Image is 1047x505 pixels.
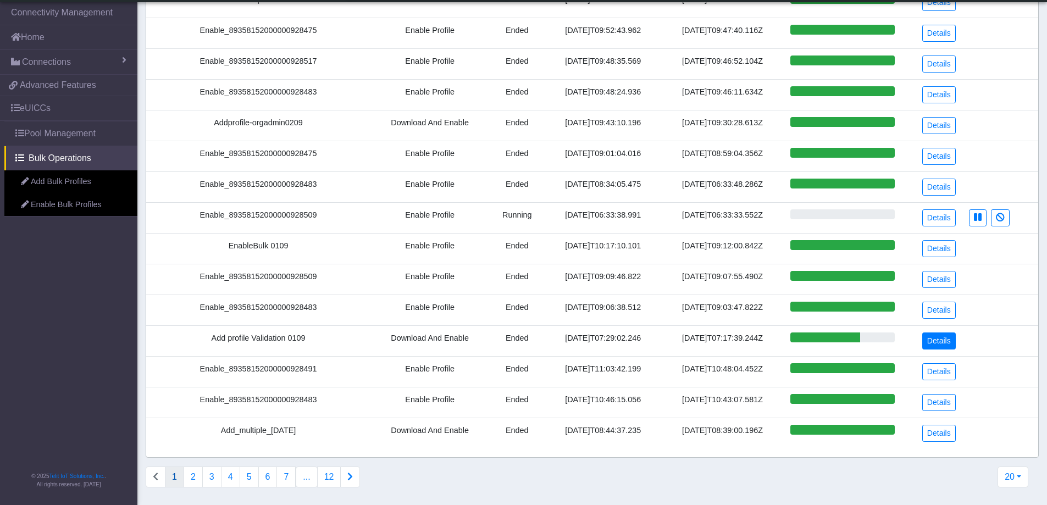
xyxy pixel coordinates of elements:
td: [DATE]T10:46:15.056 [545,387,661,418]
td: [DATE]T09:01:04.016 [545,141,661,171]
td: Enable_89358152000000928509 [146,202,370,233]
nav: Connections list navigation [146,467,360,487]
td: Download And Enable [370,325,489,356]
td: [DATE]T11:03:42.199 [545,356,661,387]
td: Download And Enable [370,418,489,448]
td: Enable_89358152000000928483 [146,387,370,418]
td: [DATE]T09:47:40.116Z [661,18,784,48]
td: Enable Profile [370,264,489,295]
span: Bulk Operations [29,152,91,165]
td: Enable_89358152000000928475 [146,18,370,48]
td: [DATE]T08:39:00.196Z [661,418,784,448]
td: Ended [489,233,545,264]
td: Add_multiple_[DATE] [146,418,370,448]
td: Running [489,202,545,233]
td: Addprofile-orgadmin0209 [146,110,370,141]
a: Details [922,148,956,165]
td: Enable Profile [370,48,489,79]
a: Details [922,425,956,442]
a: Details [922,179,956,196]
a: Details [922,209,956,226]
td: Enable Profile [370,387,489,418]
td: [DATE]T09:48:24.936 [545,79,661,110]
a: Details [922,302,956,319]
button: ... [296,467,317,487]
td: Enable Profile [370,79,489,110]
td: [DATE]T09:09:46.822 [545,264,661,295]
td: [DATE]T09:48:35.569 [545,48,661,79]
td: Ended [489,141,545,171]
button: 7 [276,467,296,487]
td: Ended [489,295,545,325]
button: 1 [165,467,184,487]
td: Enable_89358152000000928483 [146,79,370,110]
td: [DATE]T09:52:43.962 [545,18,661,48]
td: Enable_89358152000000928509 [146,264,370,295]
a: Details [922,56,956,73]
td: Enable_89358152000000928517 [146,48,370,79]
td: Enable_89358152000000928483 [146,295,370,325]
td: Enable Profile [370,295,489,325]
td: [DATE]T09:46:52.104Z [661,48,784,79]
td: [DATE]T10:17:10.101 [545,233,661,264]
td: Enable Profile [370,202,489,233]
td: Ended [489,48,545,79]
td: [DATE]T06:33:48.286Z [661,171,784,202]
td: Add profile Validation 0109 [146,325,370,356]
td: [DATE]T07:17:39.244Z [661,325,784,356]
td: [DATE]T08:59:04.356Z [661,141,784,171]
a: Details [922,394,956,411]
td: [DATE]T06:33:38.991 [545,202,661,233]
td: Enable_89358152000000928475 [146,141,370,171]
td: Ended [489,18,545,48]
button: 3 [202,467,221,487]
td: [DATE]T09:30:28.613Z [661,110,784,141]
a: Details [922,363,956,380]
span: Connections [22,56,71,69]
button: 20 [998,467,1028,487]
td: [DATE]T08:34:05.475 [545,171,661,202]
td: Ended [489,418,545,448]
td: [DATE]T07:29:02.246 [545,325,661,356]
td: EnableBulk 0109 [146,233,370,264]
td: Enable Profile [370,171,489,202]
a: Pool Management [4,121,137,146]
td: [DATE]T10:48:04.452Z [661,356,784,387]
td: [DATE]T09:43:10.196 [545,110,661,141]
a: Details [922,240,956,257]
td: [DATE]T09:12:00.842Z [661,233,784,264]
td: Enable Profile [370,233,489,264]
td: Ended [489,356,545,387]
a: Bulk Operations [4,146,137,170]
a: Details [922,332,956,349]
td: Enable Profile [370,18,489,48]
td: [DATE]T09:46:11.634Z [661,79,784,110]
td: Ended [489,79,545,110]
td: Download And Enable [370,110,489,141]
td: Enable_89358152000000928491 [146,356,370,387]
a: Add Bulk Profiles [4,170,137,193]
a: Enable Bulk Profiles [4,193,137,217]
button: 5 [240,467,259,487]
td: Ended [489,264,545,295]
td: Enable Profile [370,141,489,171]
td: [DATE]T09:07:55.490Z [661,264,784,295]
td: Ended [489,171,545,202]
td: Enable_89358152000000928483 [146,171,370,202]
a: Details [922,86,956,103]
td: [DATE]T08:44:37.235 [545,418,661,448]
button: 6 [258,467,278,487]
td: Ended [489,325,545,356]
td: [DATE]T09:06:38.512 [545,295,661,325]
span: Advanced Features [20,79,96,92]
a: Details [922,25,956,42]
button: 12 [317,467,341,487]
a: Details [922,271,956,288]
a: Telit IoT Solutions, Inc. [49,473,104,479]
button: 4 [221,467,240,487]
a: Details [922,117,956,134]
td: [DATE]T10:43:07.581Z [661,387,784,418]
td: Ended [489,110,545,141]
td: [DATE]T09:03:47.822Z [661,295,784,325]
td: [DATE]T06:33:33.552Z [661,202,784,233]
